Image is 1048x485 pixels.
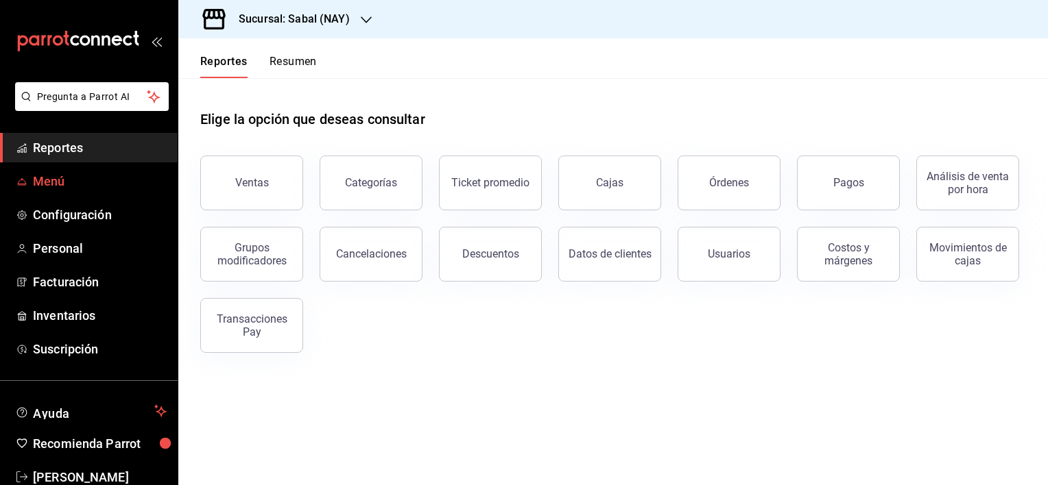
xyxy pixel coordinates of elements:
[336,247,407,260] div: Cancelaciones
[797,156,900,210] button: Pagos
[320,156,422,210] button: Categorías
[596,175,624,191] div: Cajas
[209,312,294,338] div: Transacciones Pay
[833,176,864,189] div: Pagos
[200,156,303,210] button: Ventas
[916,156,1019,210] button: Análisis de venta por hora
[709,176,749,189] div: Órdenes
[33,306,167,325] span: Inventarios
[200,298,303,353] button: Transacciones Pay
[916,227,1019,282] button: Movimientos de cajas
[200,227,303,282] button: Grupos modificadores
[345,176,397,189] div: Categorías
[678,227,781,282] button: Usuarios
[33,239,167,258] span: Personal
[320,227,422,282] button: Cancelaciones
[200,109,425,129] h1: Elige la opción que deseas consultar
[708,247,750,260] div: Usuarios
[200,55,317,78] div: navigation tabs
[33,434,167,453] span: Recomienda Parrot
[200,55,248,78] button: Reportes
[228,11,350,27] h3: Sucursal: Sabal (NAY)
[33,340,167,358] span: Suscripción
[678,156,781,210] button: Órdenes
[235,176,269,189] div: Ventas
[558,227,661,282] button: Datos de clientes
[33,273,167,291] span: Facturación
[37,90,147,104] span: Pregunta a Parrot AI
[462,247,519,260] div: Descuentos
[797,227,900,282] button: Costos y márgenes
[569,247,652,260] div: Datos de clientes
[209,241,294,267] div: Grupos modificadores
[925,241,1010,267] div: Movimientos de cajas
[10,99,169,114] a: Pregunta a Parrot AI
[558,156,661,210] a: Cajas
[270,55,317,78] button: Resumen
[439,156,542,210] button: Ticket promedio
[151,36,162,47] button: open_drawer_menu
[806,241,891,267] div: Costos y márgenes
[439,227,542,282] button: Descuentos
[33,172,167,190] span: Menú
[451,176,529,189] div: Ticket promedio
[33,138,167,157] span: Reportes
[33,206,167,224] span: Configuración
[15,82,169,111] button: Pregunta a Parrot AI
[925,170,1010,196] div: Análisis de venta por hora
[33,403,149,419] span: Ayuda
